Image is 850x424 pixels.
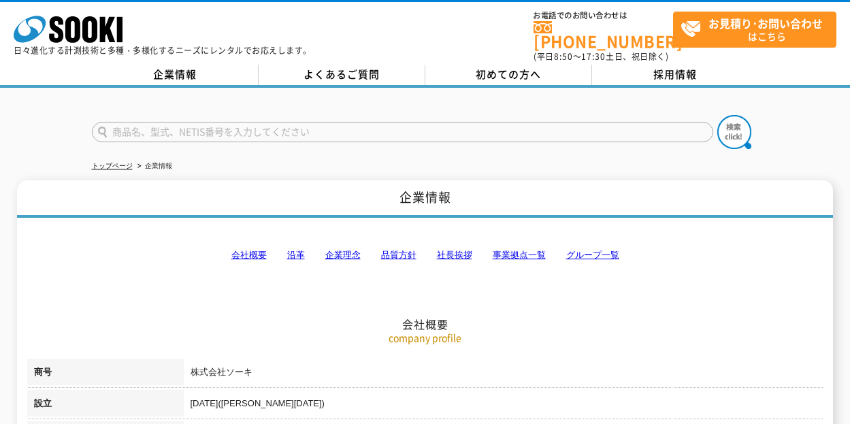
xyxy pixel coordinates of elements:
[476,67,541,82] span: 初めての方へ
[135,159,172,174] li: 企業情報
[287,250,305,260] a: 沿革
[92,65,259,85] a: 企業情報
[493,250,546,260] a: 事業拠点一覧
[708,15,823,31] strong: お見積り･お問い合わせ
[259,65,425,85] a: よくあるご質問
[27,359,184,390] th: 商号
[437,250,472,260] a: 社長挨拶
[325,250,361,260] a: 企業理念
[231,250,267,260] a: 会社概要
[381,250,416,260] a: 品質方針
[534,50,668,63] span: (平日 ～ 土日、祝日除く)
[14,46,312,54] p: 日々進化する計測技術と多種・多様化するニーズにレンタルでお応えします。
[184,359,823,390] td: 株式会社ソーキ
[681,12,836,46] span: はこちら
[717,115,751,149] img: btn_search.png
[27,331,823,345] p: company profile
[581,50,606,63] span: 17:30
[92,122,713,142] input: 商品名、型式、NETIS番号を入力してください
[17,180,833,218] h1: 企業情報
[184,390,823,421] td: [DATE]([PERSON_NAME][DATE])
[554,50,573,63] span: 8:50
[27,390,184,421] th: 設立
[92,162,133,169] a: トップページ
[534,12,673,20] span: お電話でのお問い合わせは
[592,65,759,85] a: 採用情報
[673,12,836,48] a: お見積り･お問い合わせはこちら
[566,250,619,260] a: グループ一覧
[534,21,673,49] a: [PHONE_NUMBER]
[425,65,592,85] a: 初めての方へ
[27,181,823,331] h2: 会社概要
